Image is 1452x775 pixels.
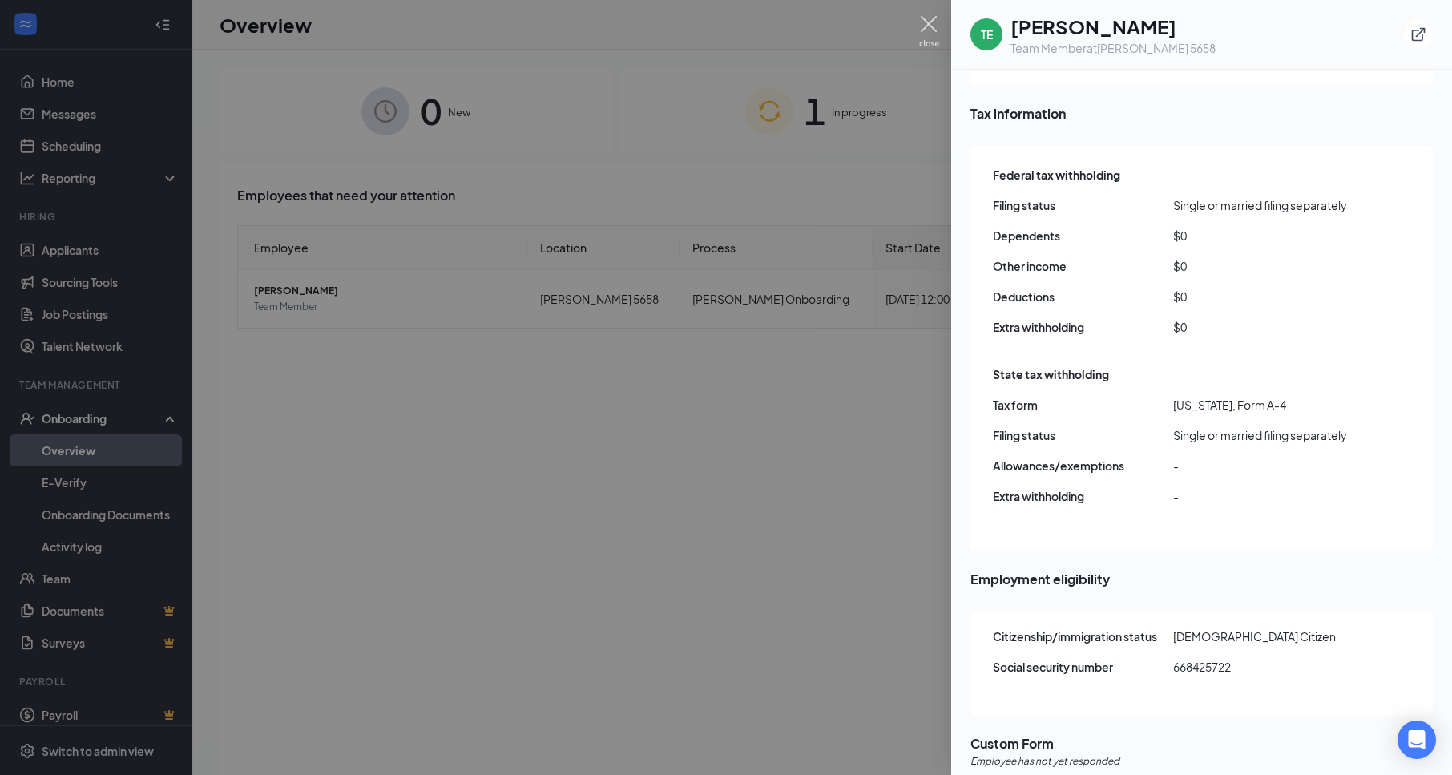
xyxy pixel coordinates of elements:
[1010,40,1216,56] div: Team Member at [PERSON_NAME] 5658
[1173,658,1353,676] span: 668425722
[1173,628,1353,645] span: [DEMOGRAPHIC_DATA] Citizen
[970,569,1433,589] span: Employment eligibility
[1410,26,1426,42] svg: ExternalLink
[993,288,1173,305] span: Deductions
[1173,396,1353,414] span: [US_STATE], Form A-4
[993,166,1120,184] span: Federal tax withholding
[1173,257,1353,275] span: $0
[1010,13,1216,40] h1: [PERSON_NAME]
[993,227,1173,244] span: Dependents
[1173,288,1353,305] span: $0
[1173,426,1353,444] span: Single or married filing separately
[1173,318,1353,336] span: $0
[1173,487,1353,505] span: -
[1173,196,1353,214] span: Single or married filing separately
[993,318,1173,336] span: Extra withholding
[1404,20,1433,49] button: ExternalLink
[1173,457,1353,474] span: -
[993,396,1173,414] span: Tax form
[993,365,1109,383] span: State tax withholding
[1398,721,1436,759] div: Open Intercom Messenger
[993,457,1173,474] span: Allowances/exemptions
[1173,227,1353,244] span: $0
[993,257,1173,275] span: Other income
[970,733,1433,753] span: Custom Form
[993,196,1173,214] span: Filing status
[993,658,1173,676] span: Social security number
[993,487,1173,505] span: Extra withholding
[970,103,1433,123] span: Tax information
[981,26,993,42] div: TE
[993,426,1173,444] span: Filing status
[970,754,1119,769] span: Employee has not yet responded
[993,628,1173,645] span: Citizenship/immigration status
